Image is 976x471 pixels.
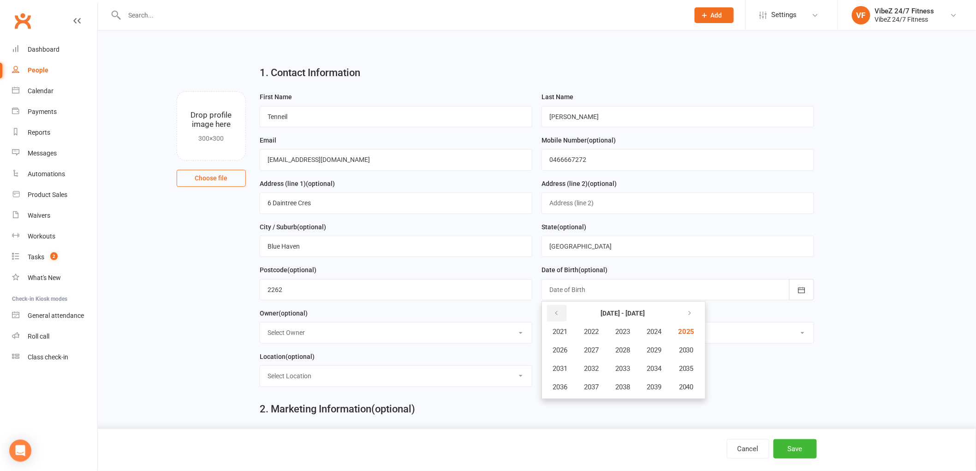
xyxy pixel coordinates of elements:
input: Address (line 2) [542,192,814,214]
span: 2033 [615,364,630,373]
a: Payments [12,101,97,122]
button: 2021 [545,323,575,340]
input: Email [260,149,532,170]
input: Postcode [260,279,532,300]
spang: (optional) [306,180,335,187]
span: 2034 [647,364,661,373]
a: Clubworx [11,9,34,32]
button: 2031 [545,360,575,377]
button: 2026 [545,341,575,359]
label: Owner [260,308,308,318]
a: Automations [12,164,97,185]
button: 2039 [639,378,669,396]
div: Dashboard [28,46,60,53]
label: State [542,222,586,232]
span: 2039 [647,383,661,391]
div: Class check-in [28,353,68,361]
a: Waivers [12,205,97,226]
a: Calendar [12,81,97,101]
span: 2026 [553,346,567,354]
div: VibeZ 24/7 Fitness [875,7,934,15]
label: Address (line 2) [542,179,617,189]
button: 2029 [639,341,669,359]
span: Settings [772,5,797,25]
div: VF [852,6,870,24]
a: Reports [12,122,97,143]
a: Roll call [12,326,97,347]
a: Messages [12,143,97,164]
input: State [542,236,814,257]
spang: (optional) [557,223,586,231]
button: 2027 [576,341,607,359]
button: 2035 [670,360,702,377]
span: 2040 [679,383,694,391]
button: Save [774,439,817,459]
button: 2038 [607,378,638,396]
a: General attendance kiosk mode [12,305,97,326]
input: Mobile Number [542,149,814,170]
div: Tasks [28,253,44,261]
label: Address (line 1) [260,179,335,189]
button: 2022 [576,323,607,340]
spang: (optional) [297,223,326,231]
span: 2029 [647,346,661,354]
button: 2033 [607,360,638,377]
spang: (optional) [287,266,316,274]
span: 2021 [553,328,567,336]
a: Class kiosk mode [12,347,97,368]
input: Address (line 1) [260,192,532,214]
div: Open Intercom Messenger [9,440,31,462]
span: (optional) [371,403,415,415]
input: Search... [122,9,683,22]
span: 2025 [678,328,695,336]
a: Product Sales [12,185,97,205]
span: 2024 [647,328,661,336]
span: 2035 [679,364,694,373]
span: 2 [50,252,58,260]
button: 2025 [670,323,702,340]
button: 2032 [576,360,607,377]
button: 2034 [639,360,669,377]
h2: 1. Contact Information [260,67,814,78]
button: 2037 [576,378,607,396]
label: Location [260,352,315,362]
span: 2037 [584,383,599,391]
label: City / Suburb [260,222,326,232]
span: 2023 [615,328,630,336]
button: 2030 [670,341,702,359]
input: Last Name [542,106,814,127]
button: 2028 [607,341,638,359]
div: VibeZ 24/7 Fitness [875,15,934,24]
label: First Name [260,92,292,102]
div: Calendar [28,87,54,95]
span: 2032 [584,364,599,373]
span: 2038 [615,383,630,391]
div: Waivers [28,212,50,219]
div: Automations [28,170,65,178]
span: 2031 [553,364,567,373]
h2: 2. Marketing Information [260,404,814,415]
a: Dashboard [12,39,97,60]
spang: (optional) [286,353,315,360]
span: 2036 [553,383,567,391]
spang: (optional) [587,137,616,144]
div: Roll call [28,333,49,340]
span: 2022 [584,328,599,336]
div: Product Sales [28,191,67,198]
spang: (optional) [578,266,607,274]
label: How did they hear about us? [260,428,342,438]
a: What's New [12,268,97,288]
button: Add [695,7,734,23]
label: How did they contact us? [542,428,614,438]
div: People [28,66,48,74]
span: 2028 [615,346,630,354]
div: Payments [28,108,57,115]
input: City / Suburb [260,236,532,257]
span: 2027 [584,346,599,354]
div: Reports [28,129,50,136]
span: 2030 [679,346,694,354]
div: Messages [28,149,57,157]
div: What's New [28,274,61,281]
button: 2024 [639,323,669,340]
label: Email [260,135,276,145]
